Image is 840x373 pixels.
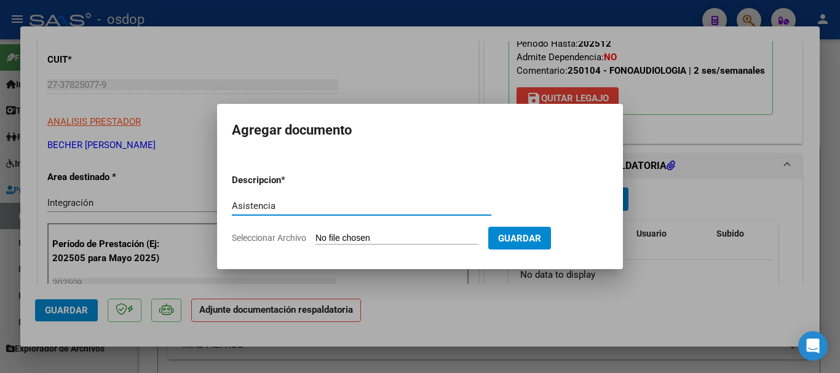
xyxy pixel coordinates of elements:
[488,227,551,249] button: Guardar
[232,119,608,142] h2: Agregar documento
[232,233,306,243] span: Seleccionar Archivo
[232,173,345,187] p: Descripcion
[798,331,828,361] div: Open Intercom Messenger
[498,233,541,244] span: Guardar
